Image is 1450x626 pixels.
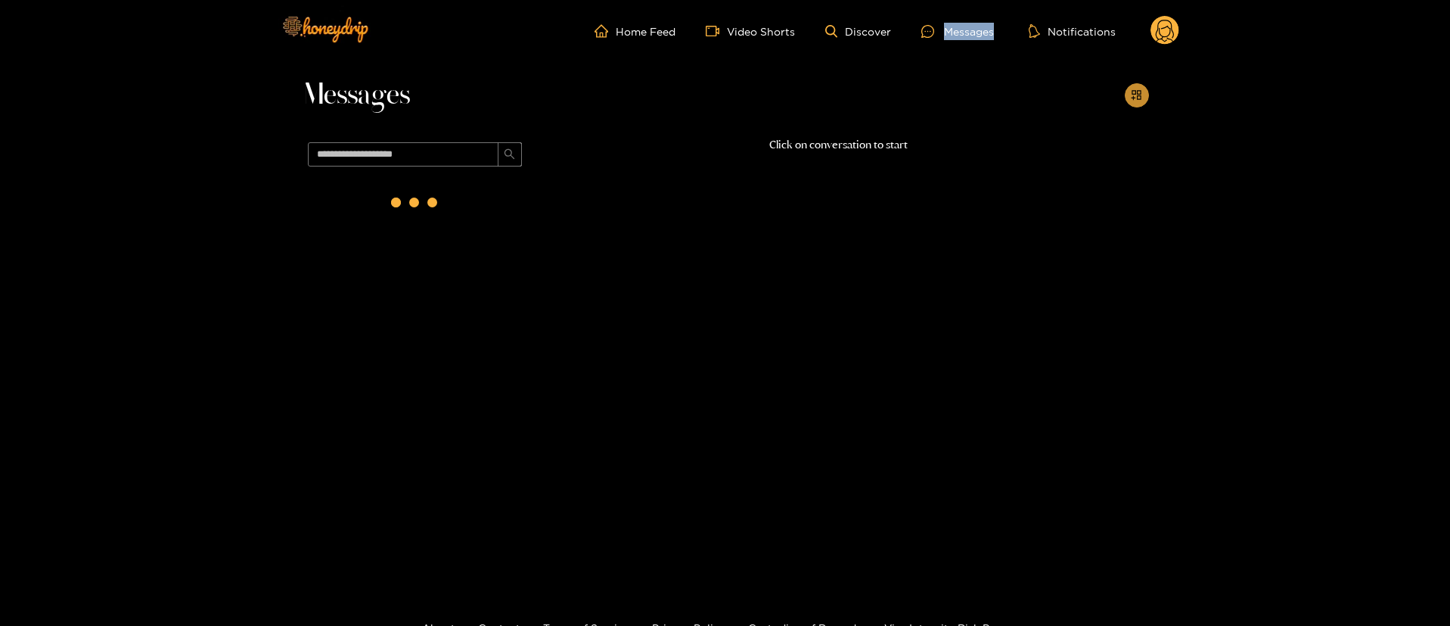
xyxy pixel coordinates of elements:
[921,23,994,40] div: Messages
[825,25,891,38] a: Discover
[706,24,795,38] a: Video Shorts
[302,77,410,114] span: Messages
[595,24,616,38] span: home
[1125,83,1149,107] button: appstore-add
[706,24,727,38] span: video-camera
[595,24,675,38] a: Home Feed
[529,136,1149,154] p: Click on conversation to start
[498,142,522,167] button: search
[504,148,515,161] span: search
[1131,89,1142,102] span: appstore-add
[1024,23,1120,39] button: Notifications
